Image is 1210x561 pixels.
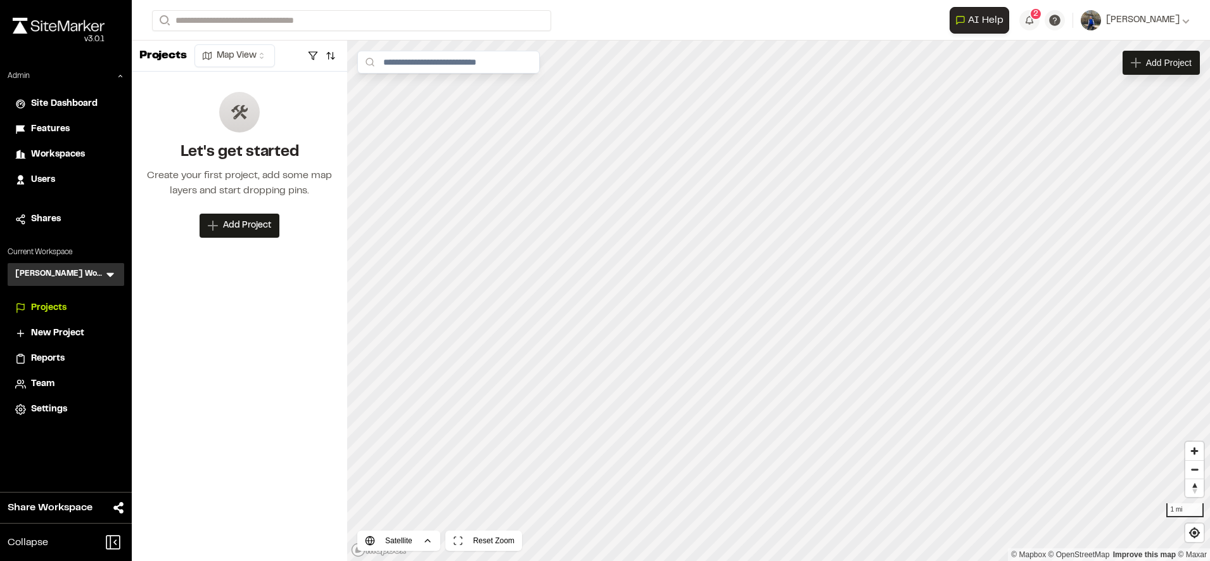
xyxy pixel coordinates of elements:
button: 2 [1019,10,1040,30]
span: Share Workspace [8,500,92,515]
span: Features [31,122,70,136]
span: Collapse [8,535,48,550]
span: AI Help [968,13,1003,28]
span: Team [31,377,54,391]
p: Projects [139,48,187,65]
span: Reset bearing to north [1185,479,1204,497]
button: Search [152,10,175,31]
span: Users [31,173,55,187]
p: Admin [8,70,30,82]
a: Map feedback [1113,550,1176,559]
span: Reports [31,352,65,366]
button: Find my location [1185,524,1204,542]
canvas: Map [347,41,1210,561]
span: Site Dashboard [31,97,98,111]
button: [PERSON_NAME] [1081,10,1190,30]
img: rebrand.png [13,18,105,34]
a: Shares [15,212,117,226]
div: 1 mi [1166,503,1204,517]
a: Users [15,173,117,187]
a: Mapbox logo [351,543,407,557]
button: Add Project [200,214,279,238]
button: Open AI Assistant [950,7,1009,34]
a: Features [15,122,117,136]
a: Workspaces [15,148,117,162]
span: 2 [1033,8,1038,20]
h2: Let's get started [142,143,337,163]
a: Settings [15,403,117,416]
span: Zoom out [1185,461,1204,479]
button: Zoom out [1185,460,1204,479]
button: Reset Zoom [445,531,522,551]
button: Reset bearing to north [1185,479,1204,497]
a: Projects [15,301,117,315]
button: Satellite [357,531,440,551]
button: Zoom in [1185,442,1204,460]
div: Open AI Assistant [950,7,1014,34]
a: OpenStreetMap [1048,550,1110,559]
span: New Project [31,326,84,340]
a: Mapbox [1011,550,1046,559]
span: Add Project [223,219,271,232]
span: Workspaces [31,148,85,162]
h3: [PERSON_NAME] Workspace [15,268,104,281]
div: Oh geez...please don't... [13,34,105,45]
span: Add Project [1146,56,1192,69]
span: [PERSON_NAME] [1106,13,1180,27]
p: Current Workspace [8,247,124,258]
a: New Project [15,326,117,340]
img: User [1081,10,1101,30]
a: Maxar [1178,550,1207,559]
a: Site Dashboard [15,97,117,111]
a: Team [15,377,117,391]
a: Reports [15,352,117,366]
span: Shares [31,212,61,226]
span: Projects [31,301,67,315]
span: Settings [31,403,67,416]
div: Create your first project, add some map layers and start dropping pins. [142,168,337,198]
